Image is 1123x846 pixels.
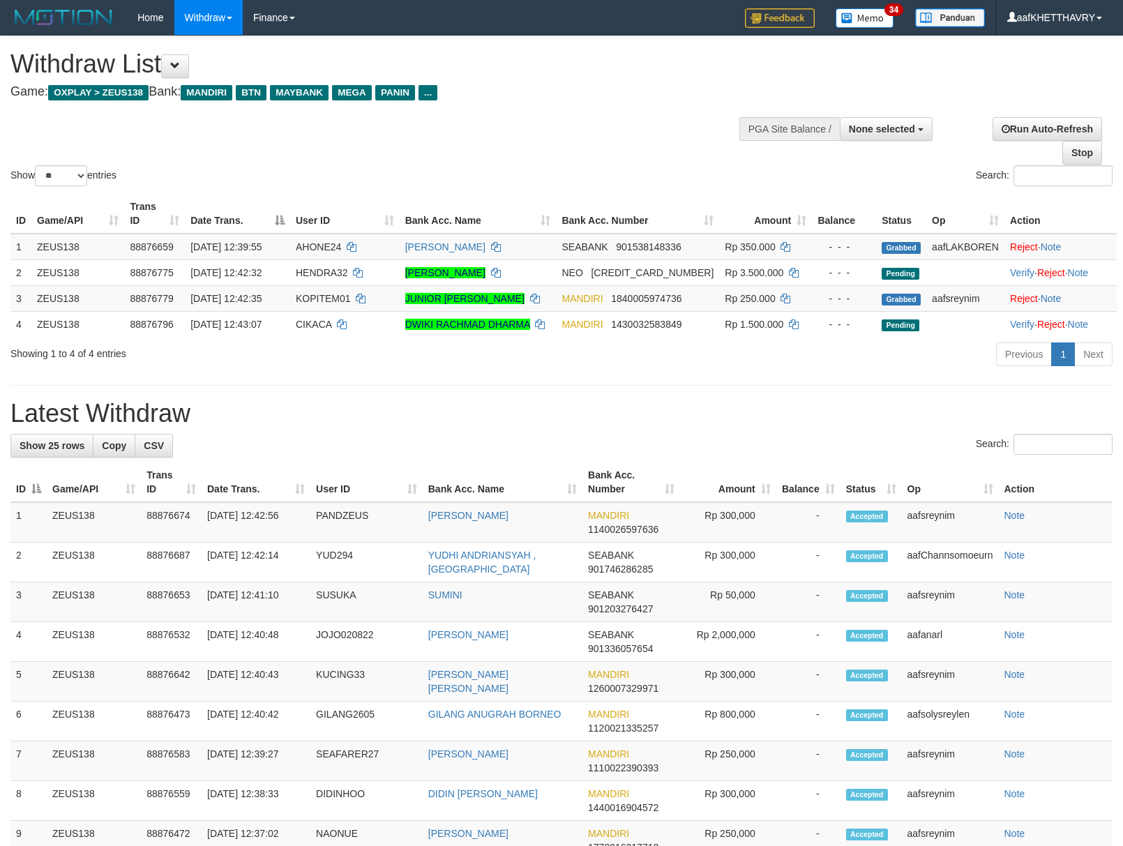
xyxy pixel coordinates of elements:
span: MANDIRI [561,293,603,304]
span: [DATE] 12:42:32 [190,267,262,278]
a: CSV [135,434,173,458]
th: Game/API: activate to sort column ascending [31,194,124,234]
th: Bank Acc. Number: activate to sort column ascending [556,194,719,234]
span: Copy 1430032583849 to clipboard [611,319,681,330]
span: MAYBANK [270,85,329,100]
td: 88876653 [141,582,202,622]
span: [DATE] 12:42:35 [190,293,262,304]
h4: Game: Bank: [10,85,734,99]
td: Rp 50,000 [680,582,776,622]
img: MOTION_logo.png [10,7,116,28]
td: PANDZEUS [310,502,423,543]
span: Grabbed [882,294,921,305]
td: [DATE] 12:42:14 [202,543,310,582]
td: ZEUS138 [47,702,141,741]
span: Copy 1440016904572 to clipboard [588,802,658,813]
th: Op: activate to sort column ascending [902,462,999,502]
span: PANIN [375,85,415,100]
span: MANDIRI [588,828,629,839]
span: MANDIRI [588,669,629,680]
div: - - - [817,240,870,254]
span: MEGA [332,85,372,100]
td: - [776,543,841,582]
td: 88876687 [141,543,202,582]
td: 7 [10,741,47,781]
td: Rp 2,000,000 [680,622,776,662]
td: ZEUS138 [31,259,124,285]
div: Showing 1 to 4 of 4 entries [10,341,458,361]
a: Reject [1010,241,1038,252]
td: Rp 300,000 [680,502,776,543]
span: Rp 250.000 [725,293,775,304]
td: 8 [10,781,47,821]
a: [PERSON_NAME] [PERSON_NAME] [428,669,508,694]
th: Bank Acc. Name: activate to sort column ascending [400,194,557,234]
td: SEAFARER27 [310,741,423,781]
span: Accepted [846,829,888,840]
td: · · [1004,259,1117,285]
a: Reject [1010,293,1038,304]
a: [PERSON_NAME] [428,828,508,839]
th: Bank Acc. Name: activate to sort column ascending [423,462,582,502]
span: 88876779 [130,293,173,304]
label: Show entries [10,165,116,186]
a: Reject [1037,319,1065,330]
td: 88876674 [141,502,202,543]
th: Trans ID: activate to sort column ascending [141,462,202,502]
span: HENDRA32 [296,267,348,278]
input: Search: [1013,165,1113,186]
th: Amount: activate to sort column ascending [680,462,776,502]
td: - [776,582,841,622]
td: [DATE] 12:42:56 [202,502,310,543]
td: ZEUS138 [47,662,141,702]
span: ... [419,85,437,100]
a: DWIKI RACHMAD DHARMA [405,319,530,330]
img: Button%20Memo.svg [836,8,894,28]
td: ZEUS138 [47,781,141,821]
a: Reject [1037,267,1065,278]
td: ZEUS138 [47,502,141,543]
td: JOJO020822 [310,622,423,662]
th: Action [999,462,1113,502]
span: MANDIRI [561,319,603,330]
a: Stop [1062,141,1102,165]
span: 88876659 [130,241,173,252]
td: ZEUS138 [47,622,141,662]
th: Bank Acc. Number: activate to sort column ascending [582,462,680,502]
td: [DATE] 12:39:27 [202,741,310,781]
a: [PERSON_NAME] [428,510,508,521]
td: ZEUS138 [31,311,124,337]
th: Game/API: activate to sort column ascending [47,462,141,502]
td: 3 [10,285,31,311]
h1: Latest Withdraw [10,400,1113,428]
span: Accepted [846,630,888,642]
td: Rp 250,000 [680,741,776,781]
div: PGA Site Balance / [739,117,840,141]
a: DIDIN [PERSON_NAME] [428,788,538,799]
th: Trans ID: activate to sort column ascending [124,194,185,234]
a: Copy [93,434,135,458]
img: Feedback.jpg [745,8,815,28]
span: Accepted [846,709,888,721]
th: Action [1004,194,1117,234]
td: aafChannsomoeurn [902,543,999,582]
td: 88876559 [141,781,202,821]
span: 88876796 [130,319,173,330]
span: Copy 1110022390393 to clipboard [588,762,658,773]
td: ZEUS138 [47,543,141,582]
td: 4 [10,622,47,662]
th: ID: activate to sort column descending [10,462,47,502]
td: 4 [10,311,31,337]
td: Rp 800,000 [680,702,776,741]
a: [PERSON_NAME] [405,241,485,252]
td: DIDINHOO [310,781,423,821]
a: Note [1041,241,1062,252]
span: Accepted [846,590,888,602]
span: Pending [882,319,919,331]
span: Copy 901203276427 to clipboard [588,603,653,614]
a: Note [1004,828,1025,839]
td: Rp 300,000 [680,543,776,582]
button: None selected [840,117,933,141]
span: BTN [236,85,266,100]
td: · · [1004,311,1117,337]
